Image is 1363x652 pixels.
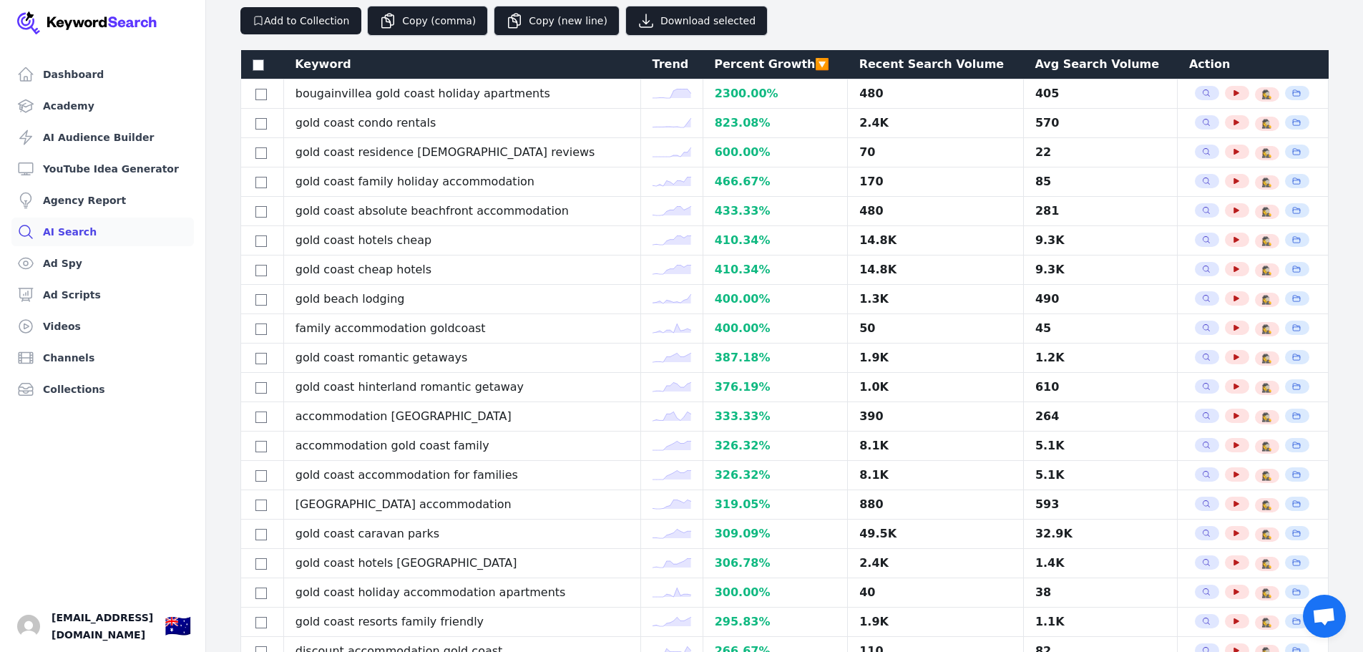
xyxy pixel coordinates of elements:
[1035,584,1166,601] div: 38
[1035,173,1166,190] div: 85
[715,173,836,190] div: 466.67 %
[1261,265,1272,276] span: 🕵️‍♀️
[1035,437,1166,454] div: 5.1K
[283,549,640,578] td: gold coast hotels [GEOGRAPHIC_DATA]
[11,249,194,278] a: Ad Spy
[1261,294,1272,306] button: 🕵️‍♀️
[367,6,488,36] button: Copy (comma)
[11,186,194,215] a: Agency Report
[52,609,153,643] span: [EMAIL_ADDRESS][DOMAIN_NAME]
[1035,349,1166,366] div: 1.2K
[283,578,640,608] td: gold coast holiday accommodation apartments
[714,56,836,73] div: Percent Growth 🔽
[1261,89,1272,100] span: 🕵️‍♀️
[1261,382,1272,394] span: 🕵️‍♀️
[1261,294,1272,306] span: 🕵️‍♀️
[1261,617,1272,628] span: 🕵️‍♀️
[1261,147,1272,159] span: 🕵️‍♀️
[1035,408,1166,425] div: 264
[859,173,1012,190] div: 170
[859,115,1012,132] div: 2.4K
[1261,529,1272,540] button: 🕵️‍♀️
[1261,206,1272,218] span: 🕵️‍♀️
[165,613,191,639] div: 🇦🇺
[240,7,361,34] button: Add to Collection
[283,608,640,637] td: gold coast resorts family friendly
[1261,118,1272,130] button: 🕵️‍♀️
[625,6,768,36] div: Download selected
[715,261,836,278] div: 410.34 %
[1035,203,1166,220] div: 281
[715,613,836,631] div: 295.83 %
[1035,496,1166,513] div: 593
[1261,353,1272,364] button: 🕵️‍♀️
[283,490,640,520] td: [GEOGRAPHIC_DATA] accommodation
[283,197,640,226] td: gold coast absolute beachfront accommodation
[1035,525,1166,542] div: 32.9K
[715,379,836,396] div: 376.19 %
[283,138,640,167] td: gold coast residence [DEMOGRAPHIC_DATA] reviews
[1261,353,1272,364] span: 🕵️‍♀️
[1035,85,1166,102] div: 405
[11,123,194,152] a: AI Audience Builder
[1189,56,1317,73] div: Action
[859,555,1012,572] div: 2.4K
[1261,118,1272,130] span: 🕵️‍♀️
[11,155,194,183] a: YouTube Idea Generator
[1261,412,1272,423] button: 🕵️‍♀️
[1261,147,1272,159] button: 🕵️‍♀️
[1261,500,1272,511] span: 🕵️‍♀️
[859,203,1012,220] div: 480
[1261,235,1272,247] button: 🕵️‍♀️
[283,402,640,432] td: accommodation [GEOGRAPHIC_DATA]
[1261,529,1272,540] span: 🕵️‍♀️
[1261,441,1272,452] span: 🕵️‍♀️
[1261,382,1272,394] button: 🕵️‍♀️
[859,85,1012,102] div: 480
[715,349,836,366] div: 387.18 %
[283,167,640,197] td: gold coast family holiday accommodation
[1261,323,1272,335] button: 🕵️‍♀️
[1261,177,1272,188] span: 🕵️‍♀️
[1261,177,1272,188] button: 🕵️‍♀️
[859,437,1012,454] div: 8.1K
[1261,235,1272,247] span: 🕵️‍♀️
[1303,595,1346,638] div: Open chat
[1261,558,1272,570] span: 🕵️‍♀️
[283,432,640,461] td: accommodation gold coast family
[859,525,1012,542] div: 49.5K
[715,584,836,601] div: 300.00 %
[1035,115,1166,132] div: 570
[715,115,836,132] div: 823.08 %
[1035,232,1166,249] div: 9.3K
[494,6,620,36] button: Copy (new line)
[283,520,640,549] td: gold coast caravan parks
[859,349,1012,366] div: 1.9K
[1261,323,1272,335] span: 🕵️‍♀️
[715,232,836,249] div: 410.34 %
[283,461,640,490] td: gold coast accommodation for families
[1035,56,1166,73] div: Avg Search Volume
[859,144,1012,161] div: 70
[17,615,40,638] button: Open user button
[11,92,194,120] a: Academy
[283,226,640,256] td: gold coast hotels cheap
[283,344,640,373] td: gold coast romantic getaways
[859,261,1012,278] div: 14.8K
[283,256,640,285] td: gold coast cheap hotels
[165,612,191,641] button: 🇦🇺
[1261,617,1272,628] button: 🕵️‍♀️
[11,60,194,89] a: Dashboard
[11,312,194,341] a: Videos
[859,320,1012,337] div: 50
[859,496,1012,513] div: 880
[715,467,836,484] div: 326.32 %
[1261,470,1272,482] button: 🕵️‍♀️
[1261,558,1272,570] button: 🕵️‍♀️
[859,584,1012,601] div: 40
[1261,500,1272,511] button: 🕵️‍♀️
[1035,291,1166,308] div: 490
[295,56,629,73] div: Keyword
[715,203,836,220] div: 433.33 %
[283,79,640,109] td: bougainvillea gold coast holiday apartments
